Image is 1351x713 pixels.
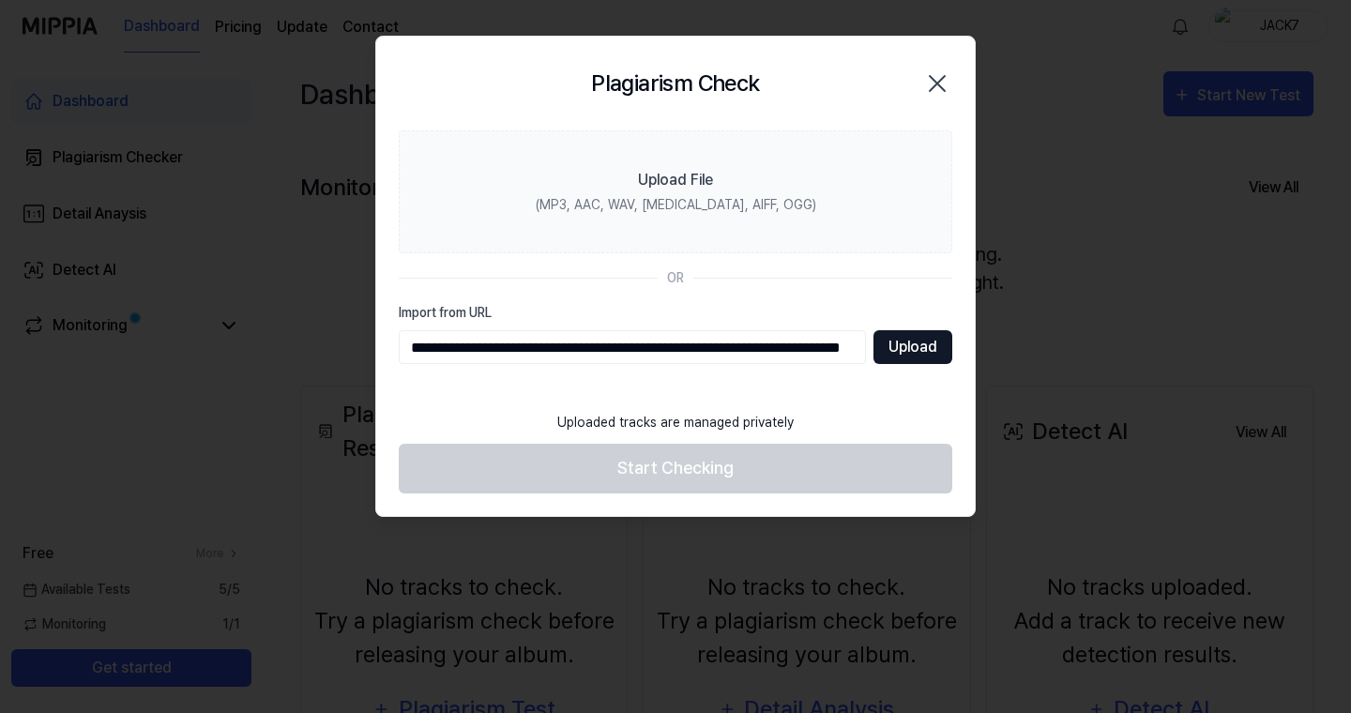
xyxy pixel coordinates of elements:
[399,303,952,323] label: Import from URL
[873,330,952,364] button: Upload
[667,268,684,288] div: OR
[536,195,816,215] div: (MP3, AAC, WAV, [MEDICAL_DATA], AIFF, OGG)
[591,67,759,100] h2: Plagiarism Check
[546,402,805,444] div: Uploaded tracks are managed privately
[638,169,713,191] div: Upload File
